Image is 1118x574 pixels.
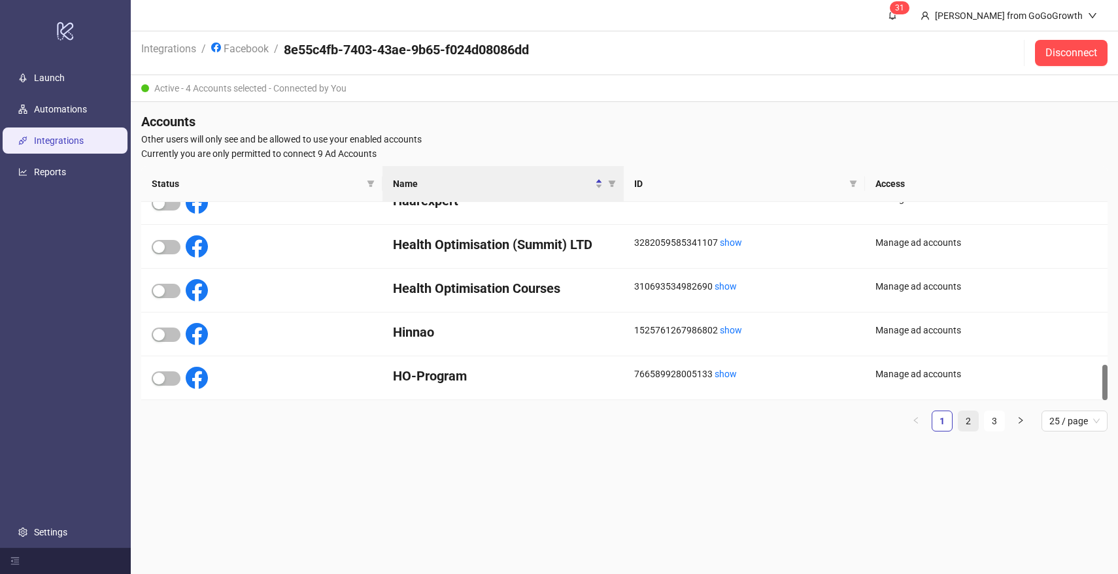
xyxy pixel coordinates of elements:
[34,104,87,114] a: Automations
[634,367,855,381] div: 766589928005133
[209,41,271,55] a: Facebook
[906,411,926,431] button: left
[1045,47,1097,59] span: Disconnect
[985,411,1004,431] a: 3
[274,41,279,65] li: /
[1017,416,1025,424] span: right
[875,367,1097,381] div: Manage ad accounts
[984,411,1005,431] li: 3
[847,174,860,194] span: filter
[634,235,855,250] div: 3282059585341107
[720,325,742,335] a: show
[720,237,742,248] a: show
[141,146,1108,161] span: Currently you are only permitted to connect 9 Ad Accounts
[1035,40,1108,66] button: Disconnect
[393,279,613,297] h4: Health Optimisation Courses
[958,411,978,431] a: 2
[10,556,20,566] span: menu-fold
[906,411,926,431] li: Previous Page
[888,10,897,20] span: bell
[141,112,1108,131] h4: Accounts
[141,132,1108,146] span: Other users will only see and be allowed to use your enabled accounts
[393,235,613,254] h4: Health Optimisation (Summit) LTD
[958,411,979,431] li: 2
[900,3,904,12] span: 1
[1010,411,1031,431] li: Next Page
[634,177,844,191] span: ID
[201,41,206,65] li: /
[152,177,362,191] span: Status
[34,73,65,83] a: Launch
[932,411,953,431] li: 1
[849,180,857,188] span: filter
[875,235,1097,250] div: Manage ad accounts
[890,1,909,14] sup: 31
[393,367,613,385] h4: HO-Program
[921,11,930,20] span: user
[284,41,529,59] h4: 8e55c4fb-7403-43ae-9b65-f024d08086dd
[131,75,1118,102] div: Active - 4 Accounts selected - Connected by You
[895,3,900,12] span: 3
[1088,11,1097,20] span: down
[930,8,1088,23] div: [PERSON_NAME] from GoGoGrowth
[139,41,199,55] a: Integrations
[715,281,737,292] a: show
[1049,411,1100,431] span: 25 / page
[1042,411,1108,431] div: Page Size
[634,279,855,294] div: 310693534982690
[608,180,616,188] span: filter
[34,167,66,177] a: Reports
[34,527,67,537] a: Settings
[875,279,1097,294] div: Manage ad accounts
[382,166,624,202] th: Name
[1010,411,1031,431] button: right
[34,135,84,146] a: Integrations
[875,323,1097,337] div: Manage ad accounts
[912,416,920,424] span: left
[865,166,1108,202] th: Access
[634,323,855,337] div: 1525761267986802
[367,180,375,188] span: filter
[364,174,377,194] span: filter
[932,411,952,431] a: 1
[393,323,613,341] h4: Hinnao
[393,177,592,191] span: Name
[715,369,737,379] a: show
[605,174,618,194] span: filter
